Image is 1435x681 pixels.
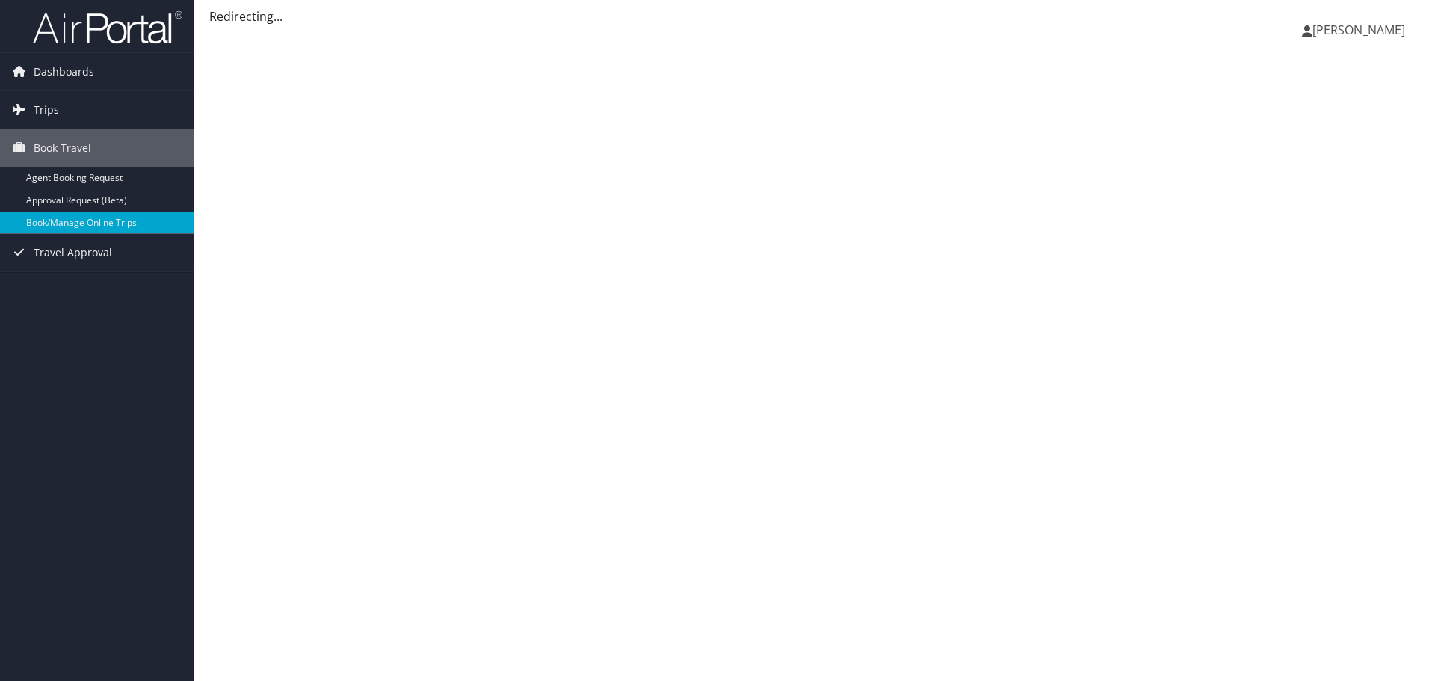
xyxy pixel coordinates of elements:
[34,234,112,271] span: Travel Approval
[33,10,182,45] img: airportal-logo.png
[1312,22,1405,38] span: [PERSON_NAME]
[34,53,94,90] span: Dashboards
[34,129,91,167] span: Book Travel
[209,7,1420,25] div: Redirecting...
[34,91,59,129] span: Trips
[1302,7,1420,52] a: [PERSON_NAME]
